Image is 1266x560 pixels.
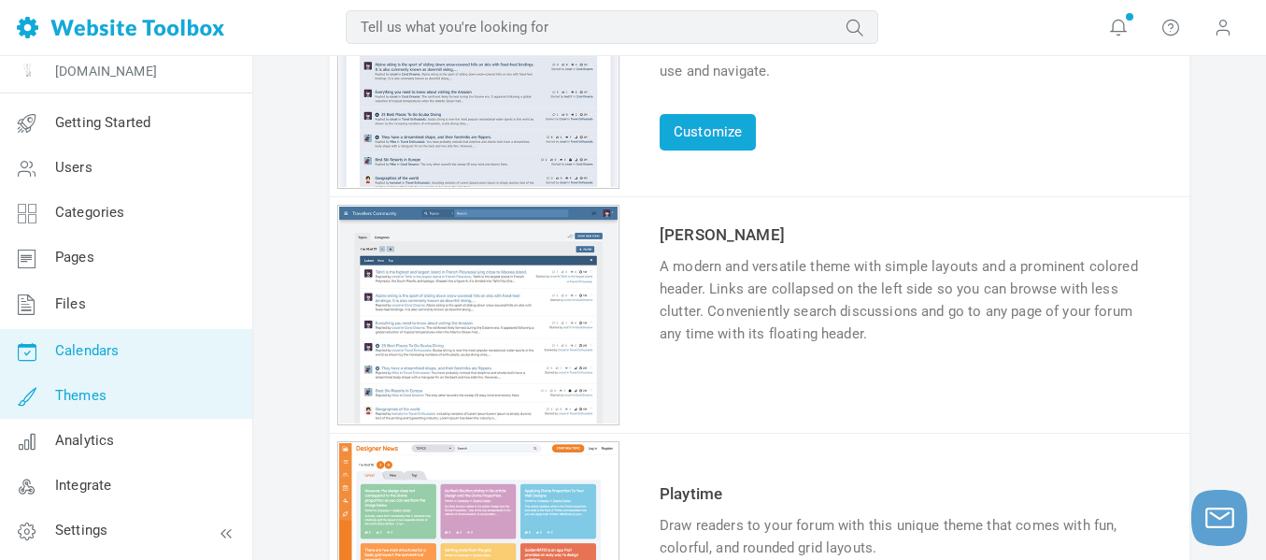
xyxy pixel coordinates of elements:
[55,522,107,538] span: Settings
[339,174,618,191] a: Customize theme
[55,64,157,79] a: [DOMAIN_NAME]
[55,342,119,359] span: Calendars
[55,204,125,221] span: Categories
[346,10,878,44] input: Tell us what you're looking for
[55,159,92,176] span: Users
[660,114,756,151] a: Customize
[55,477,111,494] span: Integrate
[660,484,722,503] a: Playtime
[55,249,94,266] span: Pages
[339,207,618,424] img: angela_thumb.jpg
[660,37,1157,82] div: Commanding headlines and a simple laid-out menu make this theme easy to use and navigate.
[660,514,1157,559] div: Draw readers to your forum with this unique theme that comes with fun, colorful, and rounded grid...
[1191,490,1247,546] button: Launch chat
[55,295,86,312] span: Files
[660,225,785,244] a: [PERSON_NAME]
[55,114,150,131] span: Getting Started
[660,255,1157,345] div: A modern and versatile theme with simple layouts and a prominent colored header. Links are collap...
[55,387,107,404] span: Themes
[339,410,618,427] a: Preview theme
[55,432,114,449] span: Analytics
